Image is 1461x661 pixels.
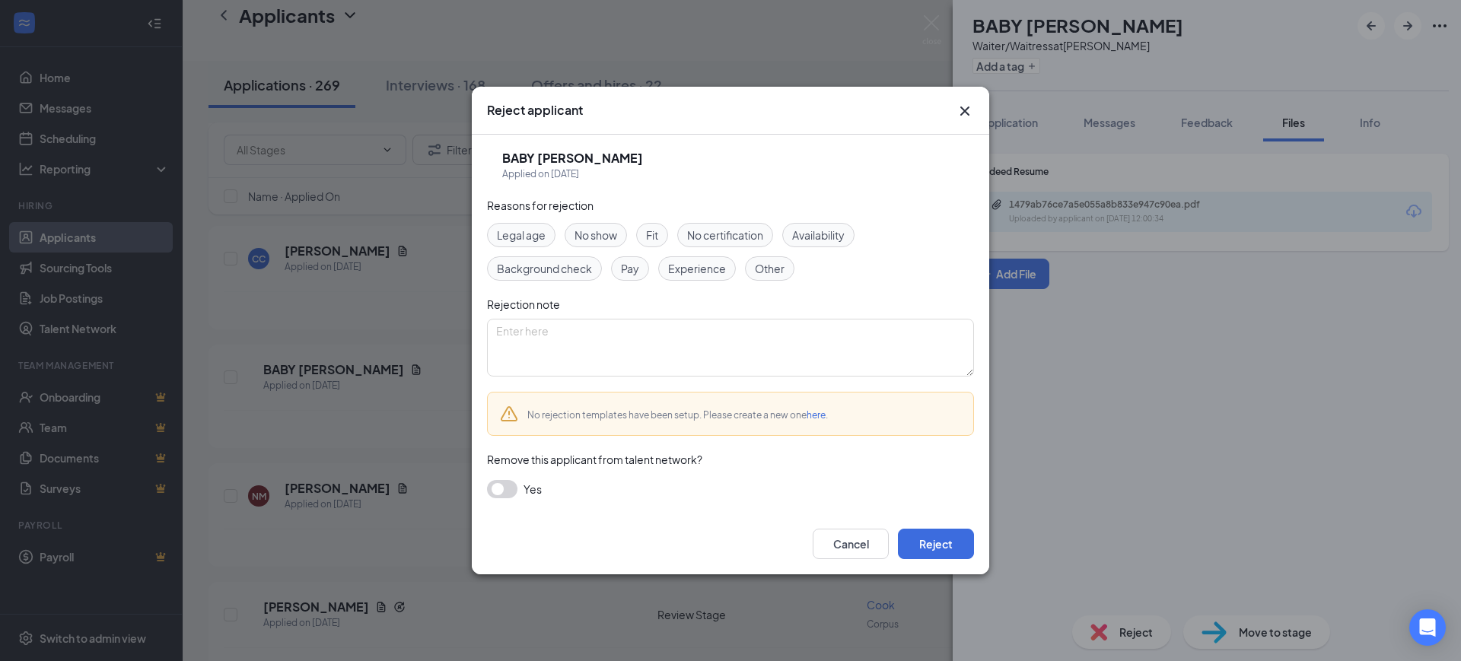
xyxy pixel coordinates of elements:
[1409,609,1446,646] div: Open Intercom Messenger
[524,480,542,498] span: Yes
[497,260,592,277] span: Background check
[527,409,828,421] span: No rejection templates have been setup. Please create a new one .
[898,529,974,559] button: Reject
[497,227,546,243] span: Legal age
[487,453,702,466] span: Remove this applicant from talent network?
[500,405,518,423] svg: Warning
[487,199,594,212] span: Reasons for rejection
[575,227,617,243] span: No show
[755,260,785,277] span: Other
[813,529,889,559] button: Cancel
[621,260,639,277] span: Pay
[646,227,658,243] span: Fit
[487,102,583,119] h3: Reject applicant
[668,260,726,277] span: Experience
[502,150,643,167] h5: BABY [PERSON_NAME]
[956,102,974,120] svg: Cross
[956,102,974,120] button: Close
[487,297,560,311] span: Rejection note
[807,409,826,421] a: here
[502,167,643,182] div: Applied on [DATE]
[687,227,763,243] span: No certification
[792,227,845,243] span: Availability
